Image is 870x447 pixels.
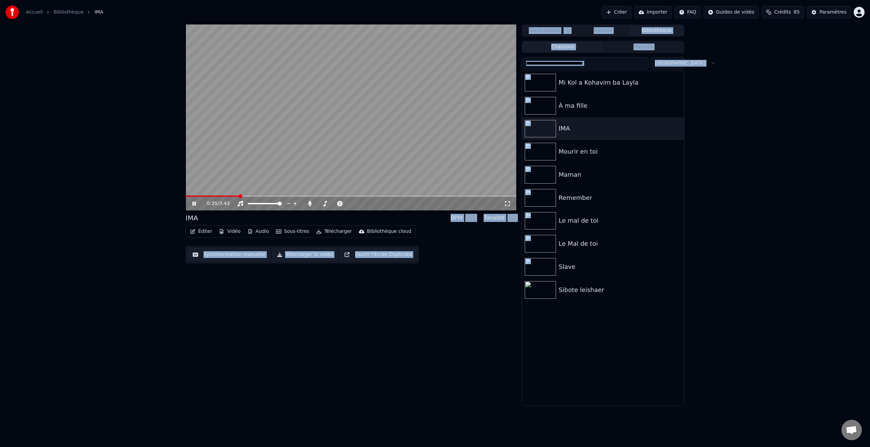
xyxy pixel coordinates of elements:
button: Travaux [576,26,630,36]
button: Importer [634,6,672,18]
div: Mourir en toi [559,147,681,156]
button: Bibliothèque [630,26,683,36]
span: 0:35 [207,200,217,207]
button: Télécharger la vidéo [273,248,337,261]
div: BPM [451,214,462,222]
div: IMA [559,124,681,133]
div: Tonalité [484,214,505,222]
span: 85 [794,9,800,16]
div: 158 [465,214,476,222]
div: Sibote leishaer [559,285,681,295]
span: ( 1 ) [563,27,570,34]
button: FAQ [675,6,701,18]
div: Slave [559,262,681,272]
span: [GEOGRAPHIC_DATA] [655,60,705,67]
div: Le Mal de toi [559,239,681,248]
span: 3:43 [219,200,230,207]
button: Éditer [187,227,215,236]
button: Crédits85 [762,6,804,18]
button: Synchronisation manuelle [188,248,270,261]
button: Playlists [603,42,683,52]
img: youka [5,5,19,19]
div: G# [507,214,516,222]
div: À ma fille [559,101,681,110]
div: Ouvrir le chat [841,420,862,440]
button: Guides de vidéo [703,6,759,18]
span: IMA [94,9,103,16]
nav: breadcrumb [26,9,103,16]
div: / [207,200,223,207]
div: Paramètres [819,9,847,16]
a: Bibliothèque [54,9,84,16]
button: Chansons [523,42,603,52]
button: Paramètres [807,6,851,18]
button: Ouvrir l'Ecran Duplicata [340,248,416,261]
button: Créer [602,6,631,18]
div: Maman [559,170,681,179]
div: Mi Kol a Kohavim ba Layla [559,78,681,87]
div: Le mal de toi [559,216,681,225]
button: Télécharger [313,227,354,236]
button: File d'attente [523,26,576,36]
button: Vidéo [216,227,243,236]
div: Bibliothèque cloud [367,228,411,235]
div: Remember [559,193,681,203]
button: Audio [245,227,272,236]
span: Crédits [774,9,791,16]
a: Accueil [26,9,43,16]
div: IMA [186,213,198,223]
button: Sous-titres [273,227,312,236]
